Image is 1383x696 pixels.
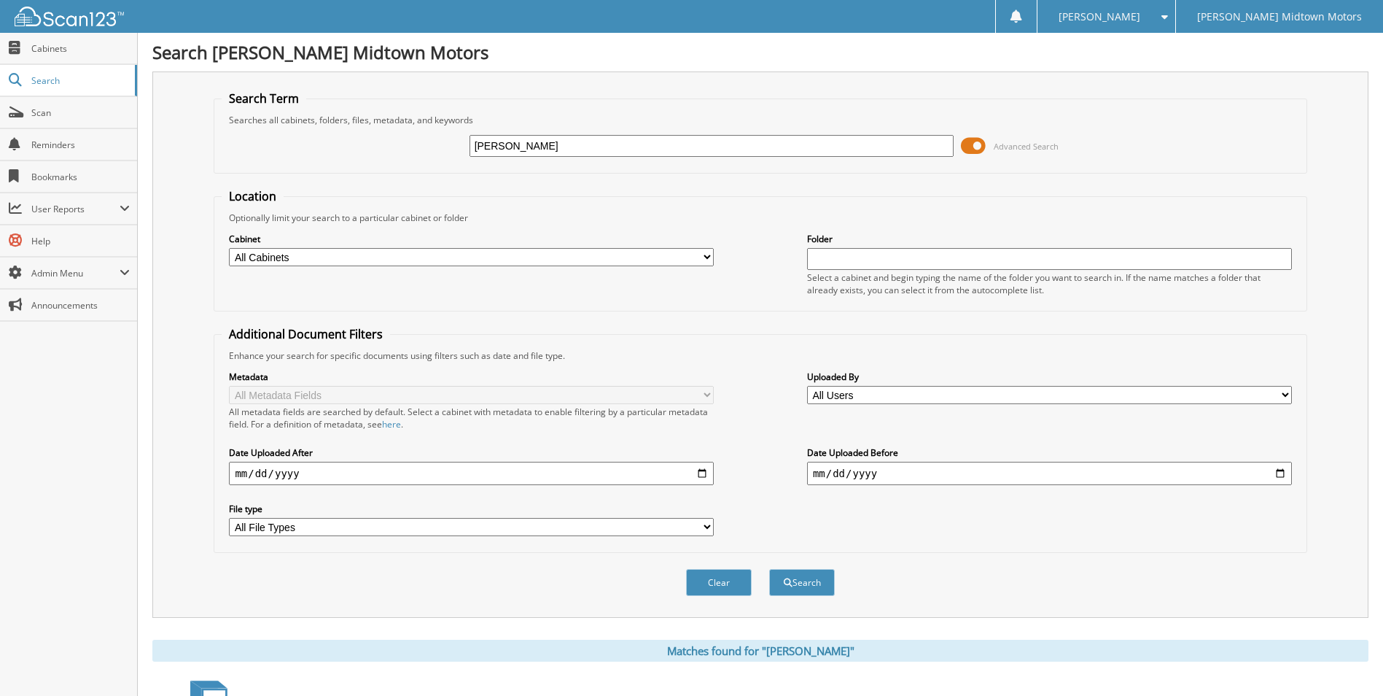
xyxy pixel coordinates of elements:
[31,299,130,312] span: Announcements
[229,462,714,485] input: start
[222,114,1298,126] div: Searches all cabinets, folders, files, metadata, and keywords
[229,371,714,383] label: Metadata
[686,569,752,596] button: Clear
[31,267,120,279] span: Admin Menu
[15,7,124,26] img: scan123-logo-white.svg
[31,74,128,87] span: Search
[994,141,1059,152] span: Advanced Search
[222,212,1298,224] div: Optionally limit your search to a particular cabinet or folder
[807,233,1292,245] label: Folder
[31,203,120,215] span: User Reports
[152,40,1368,64] h1: Search [PERSON_NAME] Midtown Motors
[1059,12,1140,21] span: [PERSON_NAME]
[222,90,306,107] legend: Search Term
[229,406,714,430] div: All metadata fields are searched by default. Select a cabinet with metadata to enable filtering b...
[31,42,130,55] span: Cabinets
[229,233,714,245] label: Cabinet
[807,446,1292,459] label: Date Uploaded Before
[769,569,835,596] button: Search
[222,326,390,342] legend: Additional Document Filters
[807,371,1292,383] label: Uploaded By
[229,503,714,515] label: File type
[222,188,284,204] legend: Location
[152,640,1368,662] div: Matches found for "[PERSON_NAME]"
[807,271,1292,296] div: Select a cabinet and begin typing the name of the folder you want to search in. If the name match...
[31,235,130,247] span: Help
[382,418,401,430] a: here
[229,446,714,459] label: Date Uploaded After
[31,139,130,151] span: Reminders
[31,171,130,183] span: Bookmarks
[31,107,130,119] span: Scan
[222,349,1298,362] div: Enhance your search for specific documents using filters such as date and file type.
[807,462,1292,485] input: end
[1197,12,1362,21] span: [PERSON_NAME] Midtown Motors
